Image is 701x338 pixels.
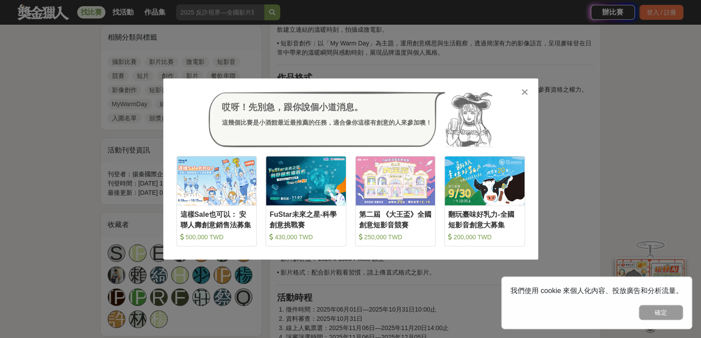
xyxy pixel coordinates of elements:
img: Cover Image [177,156,257,205]
button: 確定 [639,305,683,320]
div: FuStar未來之星-科學創意挑戰賽 [270,209,342,229]
div: 200,000 TWD [448,233,521,241]
div: 250,000 TWD [359,233,432,241]
img: Avatar [445,92,493,147]
div: 這幾個比賽是小酒館最近最推薦的任務，適合像你這樣有創意的人來參加噢！ [222,118,432,127]
img: Cover Image [445,156,525,205]
span: 我們使用 cookie 來個人化內容、投放廣告和分析流量。 [510,287,683,294]
div: 430,000 TWD [270,233,342,241]
a: Cover ImageFuStar未來之星-科學創意挑戰賽 430,000 TWD [266,156,346,246]
a: Cover Image第二屆 《大王盃》全國創意短影音競賽 250,000 TWD [355,156,436,246]
div: 500,000 TWD [180,233,253,241]
a: Cover Image這樣Sale也可以： 安聯人壽創意銷售法募集 500,000 TWD [176,156,257,246]
div: 這樣Sale也可以： 安聯人壽創意銷售法募集 [180,209,253,229]
div: 翻玩臺味好乳力-全國短影音創意大募集 [448,209,521,229]
img: Cover Image [266,156,346,205]
div: 第二屆 《大王盃》全國創意短影音競賽 [359,209,432,229]
img: Cover Image [356,156,435,205]
div: 哎呀！先別急，跟你說個小道消息。 [222,100,432,114]
a: Cover Image翻玩臺味好乳力-全國短影音創意大募集 200,000 TWD [444,156,525,246]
